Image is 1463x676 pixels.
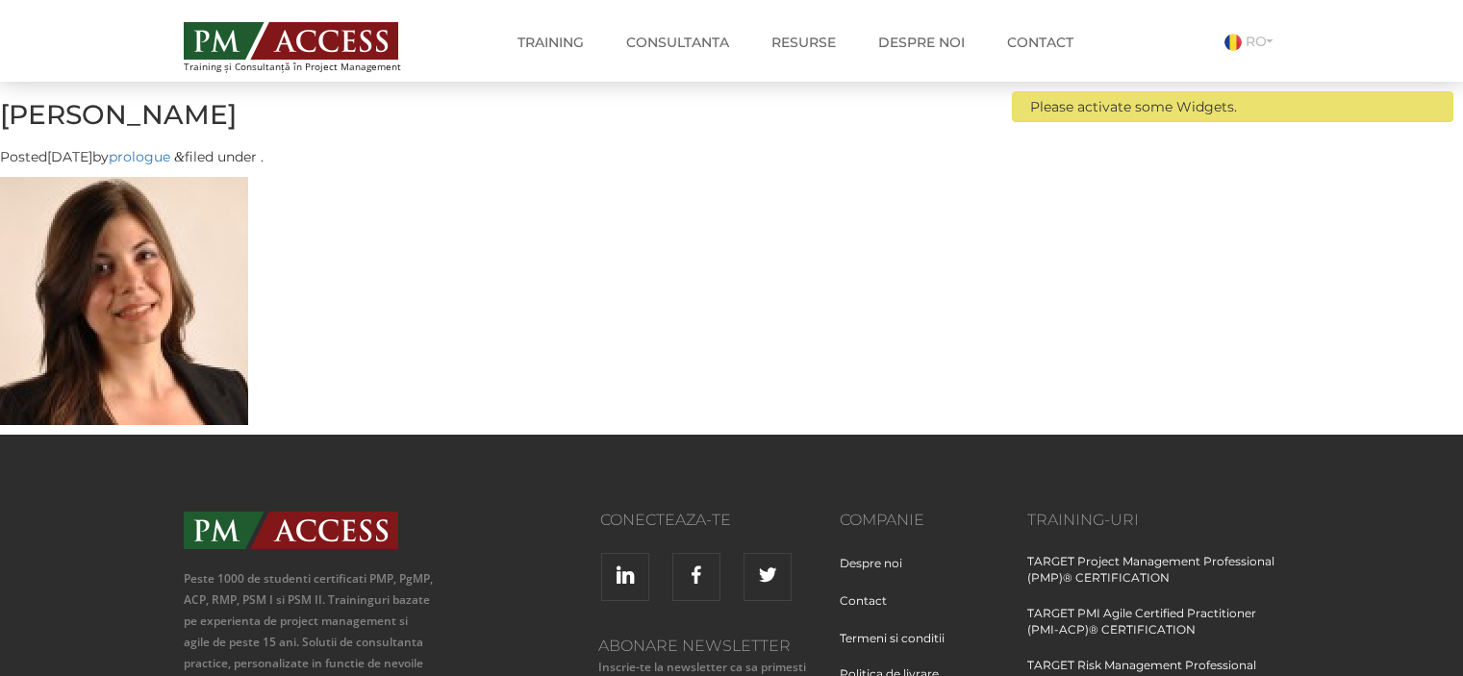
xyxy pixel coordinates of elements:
a: Contact [993,23,1088,62]
a: TARGET Project Management Professional (PMP)® CERTIFICATION [1027,553,1280,605]
img: PM ACCESS - Echipa traineri si consultanti certificati PMP: Narciss Popescu, Mihai Olaru, Monica ... [184,22,398,60]
a: Termeni si conditii [840,630,959,665]
a: Consultanta [612,23,744,62]
a: Training și Consultanță în Project Management [184,16,437,72]
h3: Companie [840,512,998,529]
a: RO [1224,33,1280,50]
img: Romana [1224,34,1242,51]
span: & [174,150,185,164]
a: Despre noi [864,23,979,62]
a: Resurse [757,23,850,62]
h3: Conecteaza-te [465,512,731,529]
p: Please activate some Widgets. [1030,97,1435,116]
span: Training și Consultanță în Project Management [184,62,437,72]
h3: Training-uri [1027,512,1280,529]
a: Training [503,23,598,62]
img: PMAccess [184,512,398,549]
h3: Abonare Newsletter [593,638,811,655]
a: TARGET PMI Agile Certified Practitioner (PMI-ACP)® CERTIFICATION [1027,605,1280,657]
a: prologue [109,148,170,165]
time: [DATE] [47,148,92,165]
a: Despre noi [840,555,917,590]
a: Contact [840,592,901,628]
